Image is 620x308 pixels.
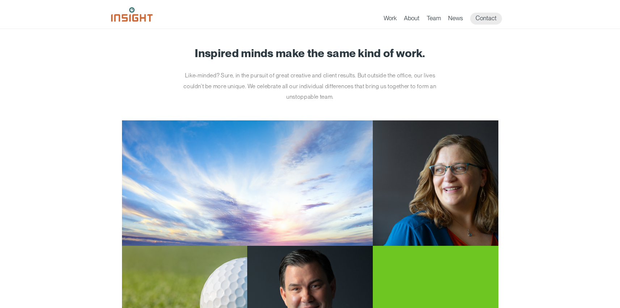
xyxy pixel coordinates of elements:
nav: primary navigation menu [384,13,509,25]
a: Team [427,14,441,25]
img: Insight Marketing Design [111,7,153,22]
a: Jill Smith [122,120,498,246]
a: Work [384,14,397,25]
p: Like-minded? Sure, in the pursuit of great creative and client results. But outside the office, o... [174,70,446,102]
img: Jill Smith [373,120,498,246]
h1: Inspired minds make the same kind of work. [122,47,498,59]
a: Contact [470,13,502,25]
a: News [448,14,463,25]
a: About [404,14,419,25]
